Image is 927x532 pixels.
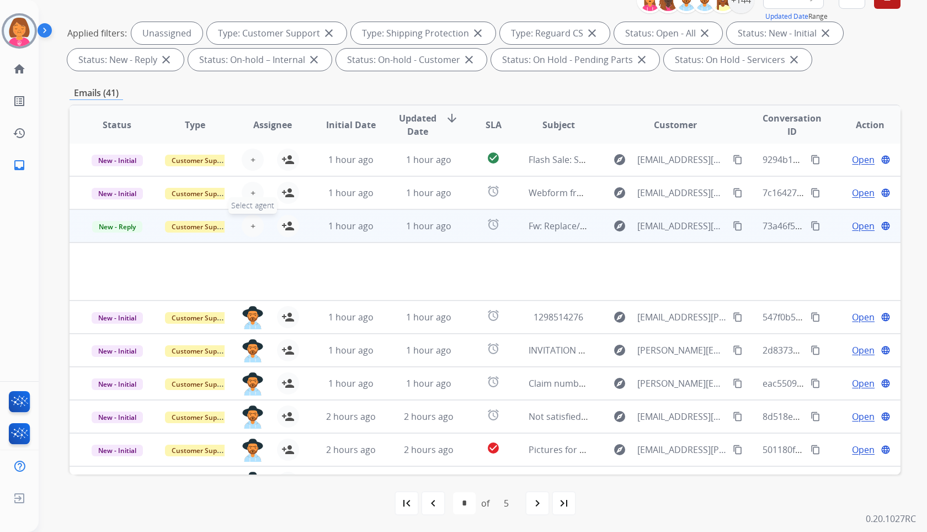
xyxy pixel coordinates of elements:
[185,118,205,131] span: Type
[13,127,26,140] mat-icon: history
[881,188,891,198] mat-icon: language
[165,312,237,324] span: Customer Support
[228,197,277,214] span: Select agent
[881,445,891,455] mat-icon: language
[811,345,821,355] mat-icon: content_copy
[733,345,743,355] mat-icon: content_copy
[406,311,451,323] span: 1 hour ago
[811,412,821,422] mat-icon: content_copy
[529,410,828,423] span: Not satisfied with claim id -Ashley D922-01 - Dining Uph Side Chair (2/cn)
[92,221,142,233] span: New - Reply
[733,221,743,231] mat-icon: content_copy
[406,154,451,166] span: 1 hour ago
[406,377,451,389] span: 1 hour ago
[534,311,583,323] span: 1298514276
[242,149,264,171] button: +
[487,218,500,231] mat-icon: alarm
[495,492,518,514] div: 5
[242,339,264,362] img: agent-avatar
[765,12,828,21] span: Range
[165,221,237,233] span: Customer Support
[763,112,822,138] span: Conversation ID
[406,187,451,199] span: 1 hour ago
[529,444,616,456] span: Pictures for my claim
[4,15,35,46] img: avatar
[529,154,731,166] span: Flash Sale: Save $125 on Your Order [DATE] Only!
[242,472,264,495] img: agent-avatar
[67,49,184,71] div: Status: New - Reply
[866,512,916,525] p: 0.20.1027RC
[614,22,722,44] div: Status: Open - All
[733,378,743,388] mat-icon: content_copy
[328,154,374,166] span: 1 hour ago
[637,410,726,423] span: [EMAIL_ADDRESS][DOMAIN_NAME]
[529,344,848,356] span: INVITATION TO BID - RESPONSE NEEDED: LEADERSHIP CONTRACT INC – FIM#1
[529,187,779,199] span: Webform from [EMAIL_ADDRESS][DOMAIN_NAME] on [DATE]
[637,377,726,390] span: [PERSON_NAME][EMAIL_ADDRESS][DOMAIN_NAME]
[486,118,502,131] span: SLA
[471,27,484,40] mat-icon: close
[852,186,875,199] span: Open
[406,344,451,356] span: 1 hour ago
[487,309,500,322] mat-icon: alarm
[852,377,875,390] span: Open
[487,151,500,165] mat-icon: check_circle
[811,221,821,231] mat-icon: content_copy
[399,112,436,138] span: Updated Date
[542,118,575,131] span: Subject
[557,497,571,510] mat-icon: last_page
[491,49,659,71] div: Status: On Hold - Pending Parts
[529,377,765,389] span: Claim number 0C3105E1-5A79-4938-B68B-548D67B85CB4
[733,312,743,322] mat-icon: content_copy
[92,188,143,199] span: New - Initial
[881,155,891,165] mat-icon: language
[637,443,726,456] span: [EMAIL_ADDRESS][PERSON_NAME][DOMAIN_NAME]
[328,220,374,232] span: 1 hour ago
[613,310,626,324] mat-icon: explore
[165,345,237,357] span: Customer Support
[165,155,237,166] span: Customer Support
[92,378,143,390] span: New - Initial
[404,444,454,456] span: 2 hours ago
[487,185,500,198] mat-icon: alarm
[328,377,374,389] span: 1 hour ago
[427,497,440,510] mat-icon: navigate_before
[613,443,626,456] mat-icon: explore
[763,220,926,232] span: 73a46f54-9f9f-48d7-b637-a13f115bbe12
[165,378,237,390] span: Customer Support
[165,445,237,456] span: Customer Support
[811,378,821,388] mat-icon: content_copy
[787,53,801,66] mat-icon: close
[328,187,374,199] span: 1 hour ago
[635,53,648,66] mat-icon: close
[487,375,500,388] mat-icon: alarm
[251,153,255,166] span: +
[733,445,743,455] mat-icon: content_copy
[531,497,544,510] mat-icon: navigate_next
[251,219,255,233] span: +
[637,344,726,357] span: [PERSON_NAME][EMAIL_ADDRESS][DOMAIN_NAME]
[613,153,626,166] mat-icon: explore
[400,497,413,510] mat-icon: first_page
[242,215,264,237] button: +Select agent
[92,345,143,357] span: New - Initial
[881,345,891,355] mat-icon: language
[613,377,626,390] mat-icon: explore
[207,22,347,44] div: Type: Customer Support
[92,412,143,423] span: New - Initial
[242,306,264,329] img: agent-avatar
[613,186,626,199] mat-icon: explore
[481,497,489,510] div: of
[637,153,726,166] span: [EMAIL_ADDRESS][DOMAIN_NAME]
[251,186,255,199] span: +
[727,22,843,44] div: Status: New - Initial
[92,155,143,166] span: New - Initial
[462,53,476,66] mat-icon: close
[637,219,726,233] span: [EMAIL_ADDRESS][DOMAIN_NAME]
[698,27,711,40] mat-icon: close
[637,186,726,199] span: [EMAIL_ADDRESS][DOMAIN_NAME]
[852,410,875,423] span: Open
[281,310,295,324] mat-icon: person_add
[67,27,127,40] p: Applied filters:
[307,53,321,66] mat-icon: close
